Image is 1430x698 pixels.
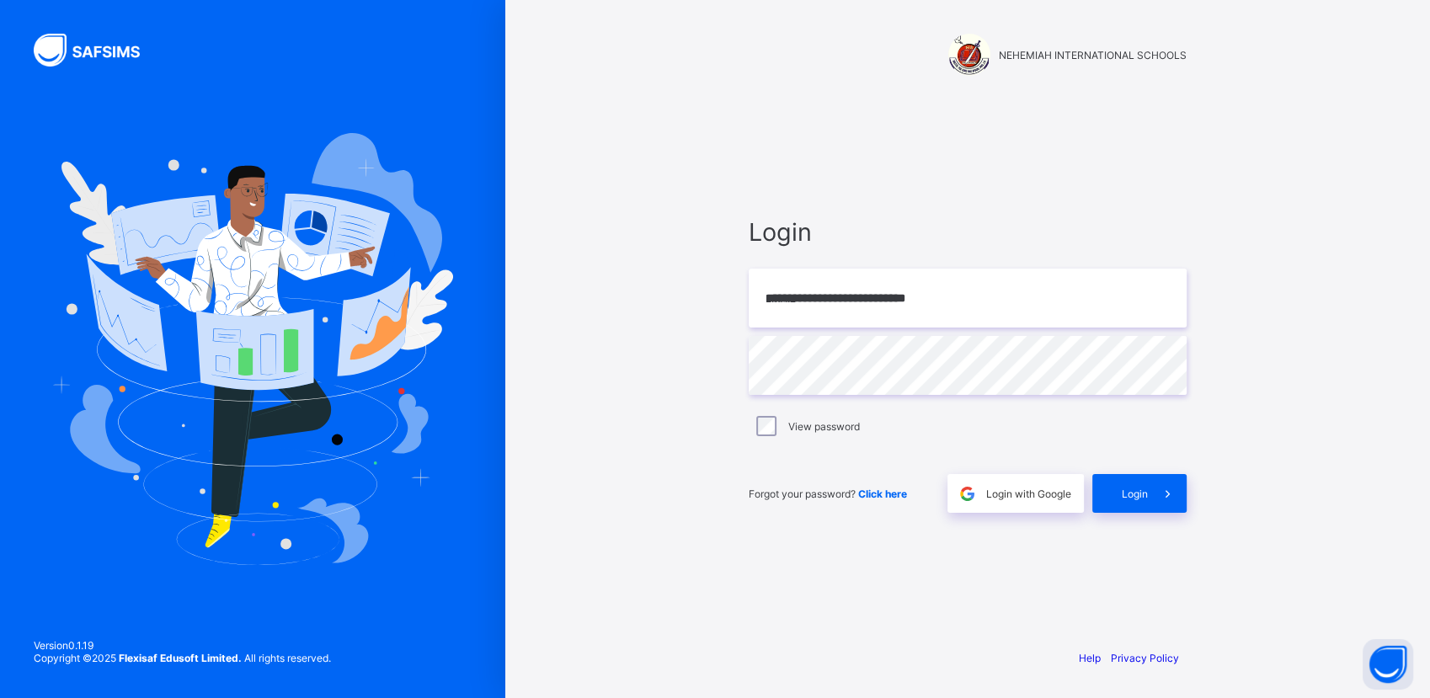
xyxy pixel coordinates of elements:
img: google.396cfc9801f0270233282035f929180a.svg [958,484,977,504]
span: Login [749,217,1187,247]
span: Login [1122,488,1148,500]
span: Version 0.1.19 [34,639,331,652]
a: Privacy Policy [1111,652,1179,664]
span: Forgot your password? [749,488,907,500]
span: Login with Google [986,488,1071,500]
strong: Flexisaf Edusoft Limited. [119,652,242,664]
button: Open asap [1363,639,1413,690]
span: NEHEMIAH INTERNATIONAL SCHOOLS [999,49,1187,61]
img: SAFSIMS Logo [34,34,160,67]
img: Hero Image [52,133,453,564]
label: View password [788,420,860,433]
span: Copyright © 2025 All rights reserved. [34,652,331,664]
a: Click here [858,488,907,500]
a: Help [1079,652,1101,664]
